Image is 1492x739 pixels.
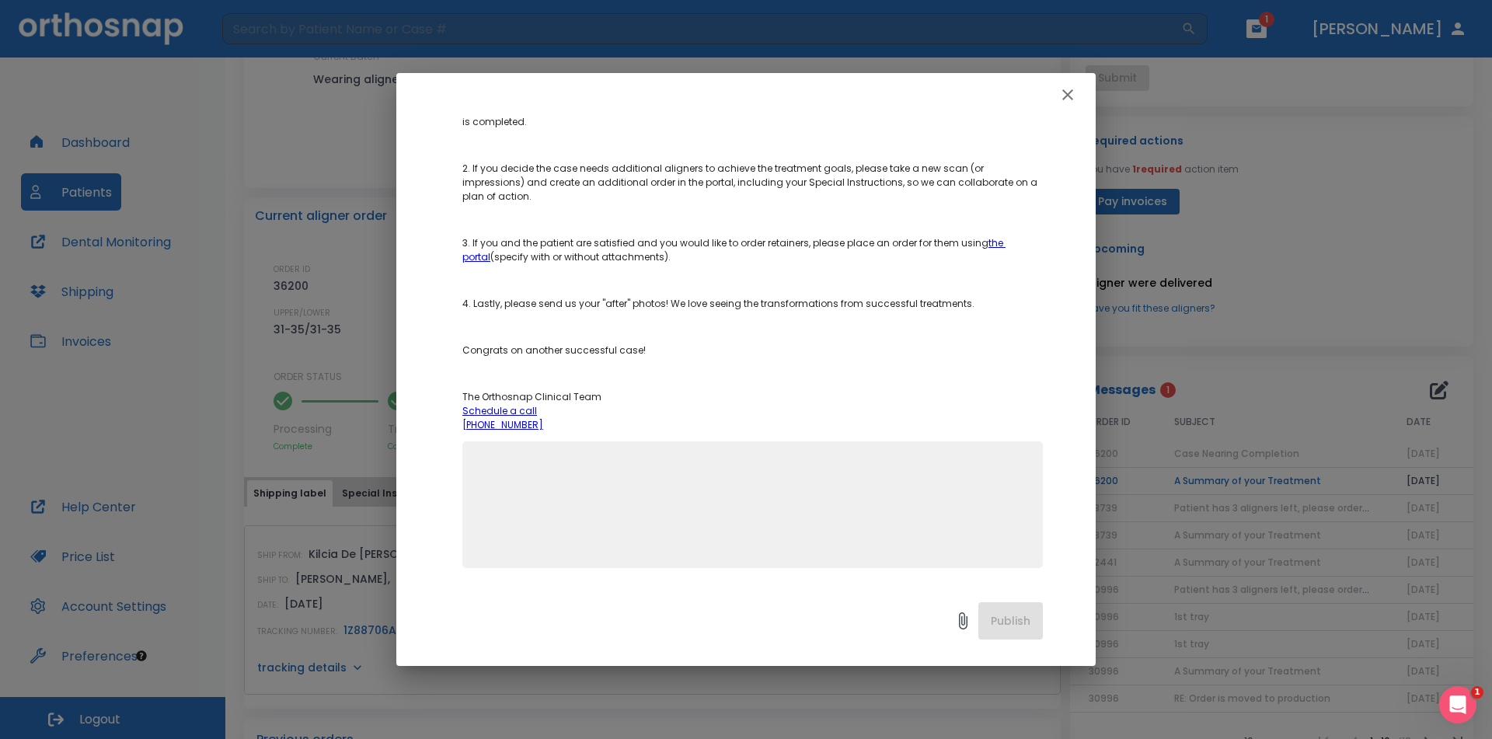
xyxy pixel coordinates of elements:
[462,297,1043,311] p: 4. Lastly, please send us your "after" photos! We love seeing the transformations from successful...
[462,236,1006,263] a: the portal
[462,236,1043,264] p: 3. If you and the patient are satisfied and you would like to order retainers, please place an or...
[462,162,1043,204] p: 2. If you decide the case needs additional aligners to achieve the treatment goals, please take a...
[462,404,537,417] a: Schedule a call
[462,390,1043,432] p: The Orthosnap Clinical Team
[462,343,1043,357] p: Congrats on another successful case!
[462,418,543,431] a: [PHONE_NUMBER]
[1439,686,1476,723] iframe: Intercom live chat
[1471,686,1483,699] span: 1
